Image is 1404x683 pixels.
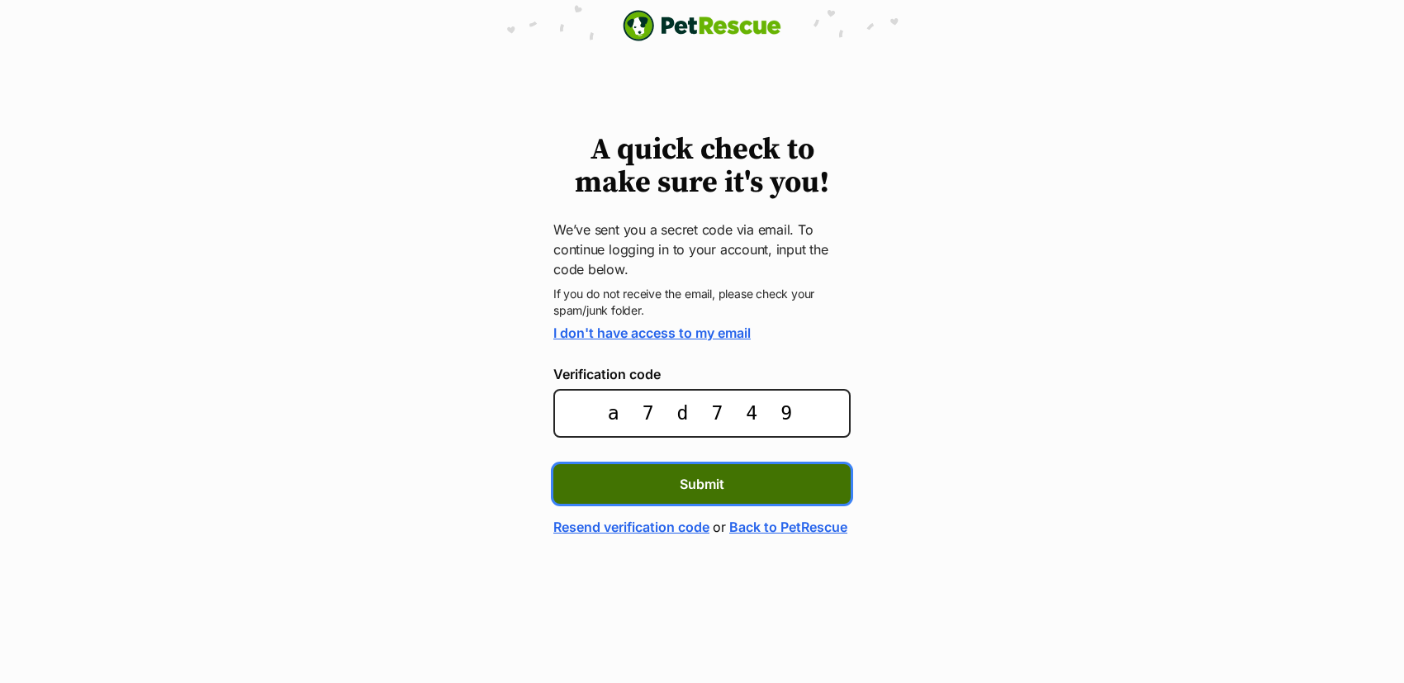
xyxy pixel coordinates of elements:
[623,10,781,41] a: PetRescue
[680,474,724,494] span: Submit
[553,464,851,504] button: Submit
[713,517,726,537] span: or
[553,367,851,382] label: Verification code
[553,286,851,319] p: If you do not receive the email, please check your spam/junk folder.
[553,220,851,279] p: We’ve sent you a secret code via email. To continue logging in to your account, input the code be...
[553,517,709,537] a: Resend verification code
[729,517,847,537] a: Back to PetRescue
[553,325,751,341] a: I don't have access to my email
[623,10,781,41] img: logo-e224e6f780fb5917bec1dbf3a21bbac754714ae5b6737aabdf751b685950b380.svg
[553,389,851,438] input: Enter the 6-digit verification code sent to your device
[553,134,851,200] h1: A quick check to make sure it's you!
